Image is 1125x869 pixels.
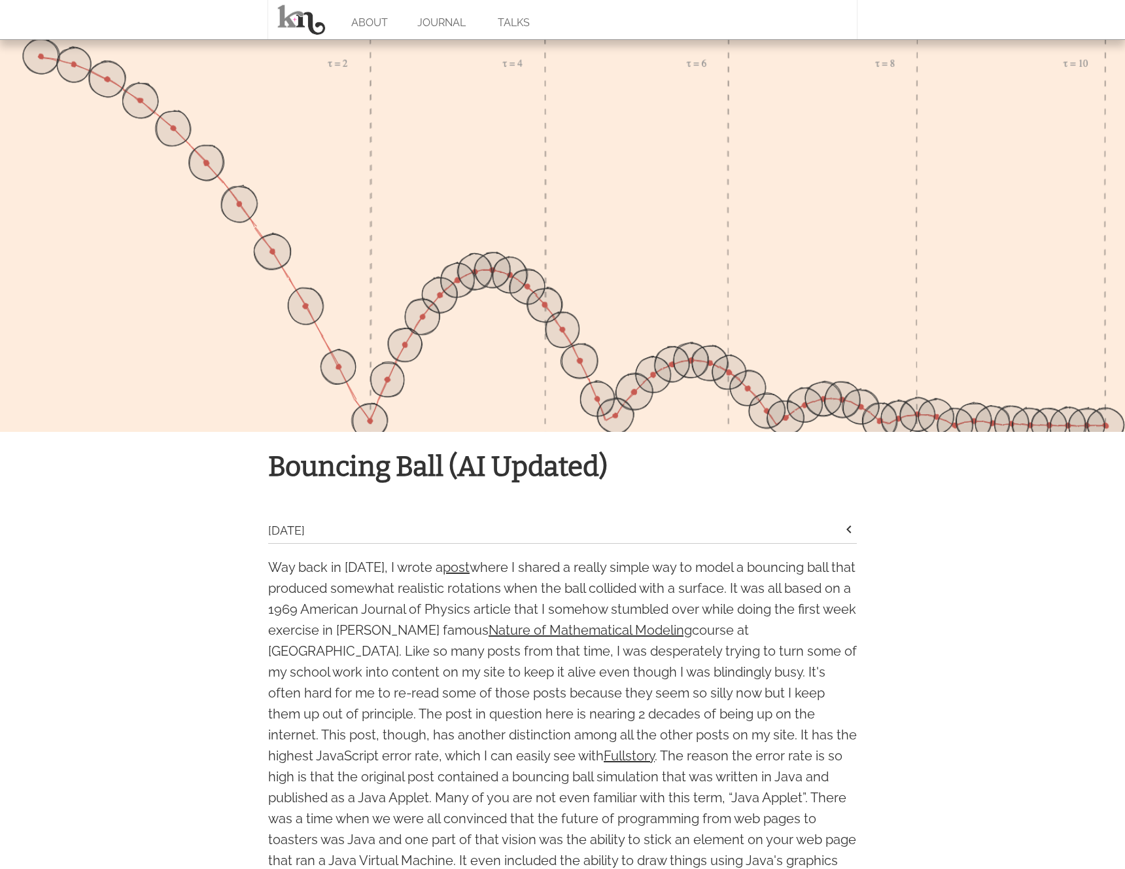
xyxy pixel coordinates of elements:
a: Fullstory [604,748,655,764]
div: [DATE] [268,522,841,543]
i: keyboard_arrow_left [841,522,857,537]
a: post [443,559,470,575]
h1: Bouncing Ball (AI Updated) [268,445,857,489]
a: keyboard_arrow_left [841,526,857,540]
a: Nature of Mathematical Modeling [489,622,692,638]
